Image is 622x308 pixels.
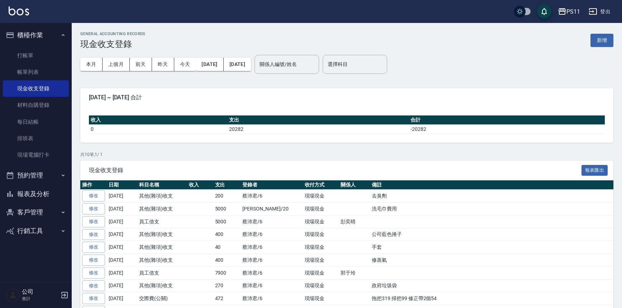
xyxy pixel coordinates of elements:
[586,5,613,18] button: 登出
[3,47,69,64] a: 打帳單
[303,254,339,267] td: 現場現金
[82,267,105,279] a: 修改
[3,64,69,80] a: 帳單列表
[581,166,608,173] a: 報表匯出
[9,6,29,15] img: Logo
[107,203,137,215] td: [DATE]
[213,190,241,203] td: 200
[303,266,339,279] td: 現場現金
[137,228,187,241] td: 其他(雜項)收支
[22,295,58,302] p: 會計
[409,115,605,125] th: 合計
[82,242,105,253] a: 修改
[80,180,107,190] th: 操作
[227,124,409,134] td: 20282
[241,203,303,215] td: [PERSON_NAME]/20
[82,216,105,227] a: 修改
[137,241,187,254] td: 其他(雜項)收支
[227,115,409,125] th: 支出
[137,266,187,279] td: 員工借支
[241,215,303,228] td: 蔡沛君/6
[107,228,137,241] td: [DATE]
[137,215,187,228] td: 員工借支
[82,203,105,214] a: 修改
[137,292,187,305] td: 交際費(公關)
[566,7,580,16] div: PS11
[370,228,613,241] td: 公司藍色捲子
[137,254,187,267] td: 其他(雜項)收支
[152,58,174,71] button: 昨天
[3,26,69,44] button: 櫃檯作業
[370,203,613,215] td: 洗毛巾費用
[303,190,339,203] td: 現場現金
[3,203,69,222] button: 客戶管理
[241,292,303,305] td: 蔡沛君/6
[137,279,187,292] td: 其他(雜項)收支
[80,39,146,49] h3: 現金收支登錄
[107,266,137,279] td: [DATE]
[82,280,105,292] a: 修改
[303,203,339,215] td: 現場現金
[80,151,613,158] p: 共 10 筆, 1 / 1
[107,292,137,305] td: [DATE]
[82,293,105,304] a: 修改
[107,241,137,254] td: [DATE]
[213,215,241,228] td: 5000
[3,130,69,147] a: 排班表
[241,266,303,279] td: 蔡沛君/6
[89,94,605,101] span: [DATE] ~ [DATE] 合計
[6,288,20,302] img: Person
[82,190,105,202] a: 修改
[213,292,241,305] td: 472
[80,32,146,36] h2: GENERAL ACCOUNTING RECORDS
[213,266,241,279] td: 7900
[224,58,251,71] button: [DATE]
[241,254,303,267] td: 蔡沛君/6
[555,4,583,19] button: PS11
[213,279,241,292] td: 270
[590,34,613,47] button: 新增
[581,165,608,176] button: 報表匯出
[196,58,223,71] button: [DATE]
[370,279,613,292] td: 政府垃圾袋
[213,203,241,215] td: 5000
[130,58,152,71] button: 前天
[107,215,137,228] td: [DATE]
[187,180,213,190] th: 收入
[107,190,137,203] td: [DATE]
[370,180,613,190] th: 備註
[82,255,105,266] a: 修改
[89,124,227,134] td: 0
[137,190,187,203] td: 其他(雜項)收支
[213,254,241,267] td: 400
[303,228,339,241] td: 現場現金
[303,279,339,292] td: 現場現金
[370,292,613,305] td: 拖把319 掃把99 修正帶2個54
[80,58,103,71] button: 本月
[3,185,69,203] button: 報表及分析
[303,241,339,254] td: 現場現金
[3,222,69,240] button: 行銷工具
[82,229,105,240] a: 修改
[409,124,605,134] td: -20282
[103,58,130,71] button: 上個月
[107,279,137,292] td: [DATE]
[339,266,370,279] td: 郭于玲
[137,203,187,215] td: 其他(雜項)收支
[370,241,613,254] td: 手套
[370,254,613,267] td: 修蒸氣
[107,180,137,190] th: 日期
[137,180,187,190] th: 科目名稱
[241,279,303,292] td: 蔡沛君/6
[3,80,69,97] a: 現金收支登錄
[241,241,303,254] td: 蔡沛君/6
[339,180,370,190] th: 關係人
[590,37,613,43] a: 新增
[22,288,58,295] h5: 公司
[213,241,241,254] td: 40
[213,228,241,241] td: 400
[3,166,69,185] button: 預約管理
[339,215,370,228] td: 彭奕晴
[89,115,227,125] th: 收入
[303,215,339,228] td: 現場現金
